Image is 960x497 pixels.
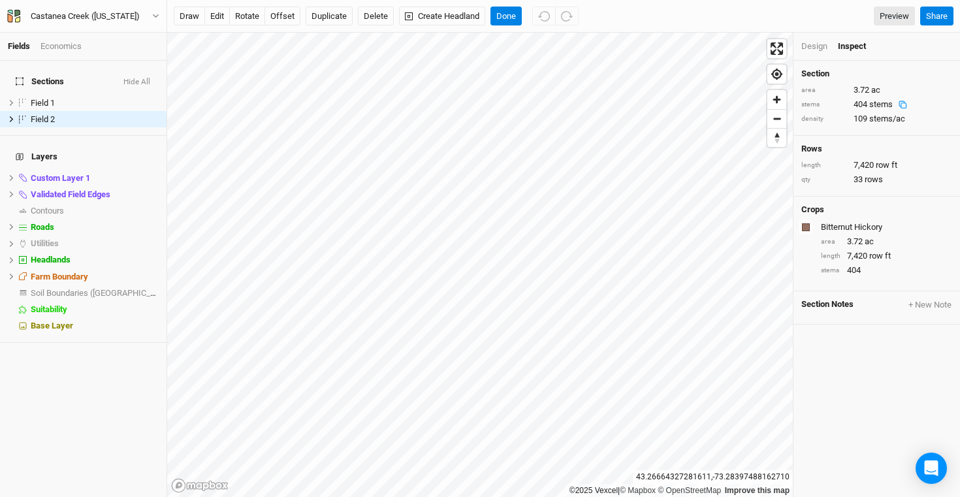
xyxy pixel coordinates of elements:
[31,98,55,108] span: Field 1
[821,221,950,233] div: Bitternut Hickory
[854,99,913,110] div: 404
[569,486,618,495] a: ©2025 Vexcel
[31,114,55,124] span: Field 2
[358,7,394,26] button: Delete
[532,7,556,26] button: Undo (^z)
[16,76,64,87] span: Sections
[821,236,952,248] div: 3.72
[167,33,793,497] canvas: Map
[801,69,952,79] h4: Section
[801,86,847,95] div: area
[767,128,786,147] button: Reset bearing to north
[869,250,891,262] span: row ft
[871,84,880,96] span: ac
[555,7,579,26] button: Redo (^Z)
[31,321,73,330] span: Base Layer
[31,304,159,315] div: Suitability
[821,237,840,247] div: area
[725,486,790,495] a: Improve this map
[801,204,824,215] h4: Crops
[876,159,897,171] span: row ft
[399,7,485,26] button: Create Headland
[865,236,874,248] span: ac
[801,113,952,125] div: 109
[767,39,786,58] button: Enter fullscreen
[838,40,884,52] div: Inspect
[31,173,159,184] div: Custom Layer 1
[31,288,176,298] span: Soil Boundaries ([GEOGRAPHIC_DATA])
[7,9,160,24] button: Castanea Creek ([US_STATE])
[31,304,67,314] span: Suitability
[908,299,952,311] button: + New Note
[801,100,847,110] div: stems
[31,222,54,232] span: Roads
[893,100,913,110] button: Copy
[801,175,847,185] div: qty
[865,174,883,185] span: rows
[920,7,953,26] button: Share
[306,7,353,26] button: Duplicate
[821,250,952,262] div: 7,420
[767,109,786,128] button: Zoom out
[229,7,265,26] button: rotate
[31,189,159,200] div: Validated Field Edges
[31,238,159,249] div: Utilities
[31,222,159,232] div: Roads
[658,486,721,495] a: OpenStreetMap
[31,173,90,183] span: Custom Layer 1
[31,238,59,248] span: Utilities
[490,7,522,26] button: Done
[801,161,847,170] div: length
[633,470,793,484] div: 43.26664327281611 , -73.28397488162710
[767,129,786,147] span: Reset bearing to north
[569,484,790,497] div: |
[171,478,229,493] a: Mapbox logo
[31,255,159,265] div: Headlands
[801,174,952,185] div: 33
[31,272,159,282] div: Farm Boundary
[31,288,159,298] div: Soil Boundaries (US)
[31,114,159,125] div: Field 2
[123,78,151,87] button: Hide All
[31,10,140,23] div: Castanea Creek ([US_STATE])
[31,98,159,108] div: Field 1
[869,113,905,125] span: stems/ac
[821,265,952,276] div: 404
[31,272,88,281] span: Farm Boundary
[801,114,847,124] div: density
[767,65,786,84] button: Find my location
[801,144,952,154] h4: Rows
[801,159,952,171] div: 7,420
[767,110,786,128] span: Zoom out
[204,7,230,26] button: edit
[40,40,82,52] div: Economics
[31,206,159,216] div: Contours
[801,299,854,311] span: Section Notes
[801,40,827,52] div: Design
[31,206,64,216] span: Contours
[31,255,71,265] span: Headlands
[801,84,952,96] div: 3.72
[874,7,915,26] a: Preview
[174,7,205,26] button: draw
[767,90,786,109] button: Zoom in
[264,7,300,26] button: offset
[31,10,140,23] div: Castanea Creek (Washington)
[620,486,656,495] a: Mapbox
[8,144,159,170] h4: Layers
[8,41,30,51] a: Fields
[31,189,110,199] span: Validated Field Edges
[821,251,840,261] div: length
[916,453,947,484] div: Open Intercom Messenger
[31,321,159,331] div: Base Layer
[869,99,893,109] span: stems
[821,266,840,276] div: stems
